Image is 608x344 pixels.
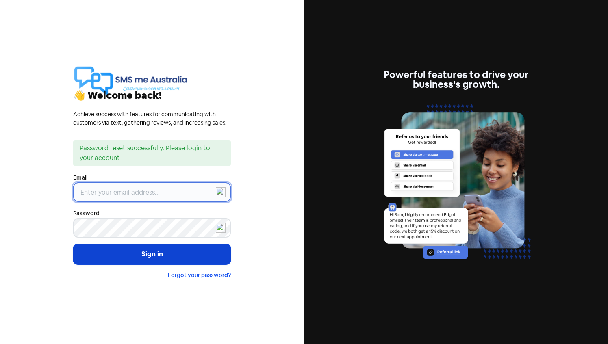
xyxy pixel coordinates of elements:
img: npw-badge-icon.svg [216,187,226,197]
div: Achieve success with features for communicating with customers via text, gathering reviews, and i... [73,110,231,127]
img: referrals [377,99,535,274]
div: Powerful features to drive your business's growth. [377,70,535,89]
div: Password reset successfully. Please login to your account [73,140,231,166]
a: Forgot your password? [168,271,231,279]
label: Password [73,209,100,218]
label: Email [73,173,87,182]
input: Enter your email address... [73,182,231,202]
div: 👋 Welcome back! [73,91,231,100]
img: npw-badge-icon.svg [216,223,226,233]
button: Sign in [73,244,231,264]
